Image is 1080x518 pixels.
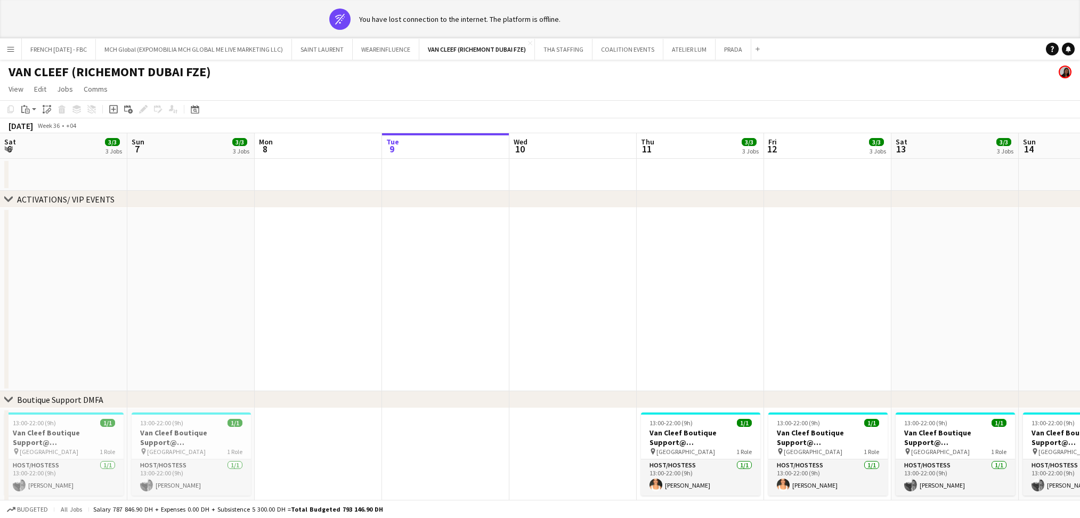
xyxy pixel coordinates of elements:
div: 3 Jobs [742,147,759,155]
span: Budgeted [17,506,48,513]
span: 1 Role [100,448,115,456]
app-job-card: 13:00-22:00 (9h)1/1Van Cleef Boutique Support@ [GEOGRAPHIC_DATA] [GEOGRAPHIC_DATA]1 RoleHost/Host... [132,412,251,496]
span: Edit [34,84,46,94]
app-card-role: Host/Hostess1/113:00-22:00 (9h)[PERSON_NAME] [4,459,124,496]
div: +04 [66,122,76,129]
span: 13:00-22:00 (9h) [13,419,56,427]
span: 3/3 [996,138,1011,146]
h3: Van Cleef Boutique Support@ [GEOGRAPHIC_DATA] [768,428,888,447]
span: [GEOGRAPHIC_DATA] [20,448,78,456]
span: 8 [257,143,273,155]
span: 1 Role [227,448,242,456]
span: 1/1 [100,419,115,427]
button: VAN CLEEF (RICHEMONT DUBAI FZE) [419,39,535,60]
span: 12 [767,143,777,155]
span: Wed [514,137,527,147]
div: Salary 787 846.90 DH + Expenses 0.00 DH + Subsistence 5 300.00 DH = [93,505,383,513]
h3: Van Cleef Boutique Support@ [GEOGRAPHIC_DATA] [896,428,1015,447]
span: Jobs [57,84,73,94]
button: ATELIER LUM [663,39,716,60]
app-card-role: Host/Hostess1/113:00-22:00 (9h)[PERSON_NAME] [132,459,251,496]
a: Jobs [53,82,77,96]
div: 3 Jobs [233,147,249,155]
span: [GEOGRAPHIC_DATA] [147,448,206,456]
div: 3 Jobs [870,147,886,155]
app-card-role: Host/Hostess1/113:00-22:00 (9h)[PERSON_NAME] [641,459,760,496]
span: 1 Role [864,448,879,456]
span: 6 [3,143,16,155]
app-job-card: 13:00-22:00 (9h)1/1Van Cleef Boutique Support@ [GEOGRAPHIC_DATA] [GEOGRAPHIC_DATA]1 RoleHost/Host... [4,412,124,496]
span: Week 36 [35,122,62,129]
span: 1/1 [864,419,879,427]
div: ACTIVATIONS/ VIP EVENTS [17,194,115,205]
span: All jobs [59,505,84,513]
span: View [9,84,23,94]
span: 13:00-22:00 (9h) [904,419,947,427]
button: THA STAFFING [535,39,592,60]
a: View [4,82,28,96]
span: 9 [385,143,399,155]
span: 3/3 [869,138,884,146]
app-user-avatar: Sara Mendhao [1059,66,1071,78]
button: PRADA [716,39,751,60]
button: WEAREINFLUENCE [353,39,419,60]
app-job-card: 13:00-22:00 (9h)1/1Van Cleef Boutique Support@ [GEOGRAPHIC_DATA] [GEOGRAPHIC_DATA]1 RoleHost/Host... [896,412,1015,496]
span: Comms [84,84,108,94]
span: Mon [259,137,273,147]
span: Thu [641,137,654,147]
div: [DATE] [9,120,33,131]
span: 1/1 [992,419,1006,427]
span: 1 Role [991,448,1006,456]
span: 1 Role [736,448,752,456]
span: 10 [512,143,527,155]
span: 3/3 [105,138,120,146]
span: 1/1 [737,419,752,427]
span: [GEOGRAPHIC_DATA] [656,448,715,456]
span: [GEOGRAPHIC_DATA] [911,448,970,456]
div: Boutique Support DMFA [17,394,103,405]
button: COALITION EVENTS [592,39,663,60]
h3: Van Cleef Boutique Support@ [GEOGRAPHIC_DATA] [4,428,124,447]
span: 7 [130,143,144,155]
h3: Van Cleef Boutique Support@ [GEOGRAPHIC_DATA] [641,428,760,447]
span: Total Budgeted 793 146.90 DH [291,505,383,513]
span: 3/3 [742,138,757,146]
app-job-card: 13:00-22:00 (9h)1/1Van Cleef Boutique Support@ [GEOGRAPHIC_DATA] [GEOGRAPHIC_DATA]1 RoleHost/Host... [641,412,760,496]
span: 13:00-22:00 (9h) [1032,419,1075,427]
h1: VAN CLEEF (RICHEMONT DUBAI FZE) [9,64,211,80]
app-card-role: Host/Hostess1/113:00-22:00 (9h)[PERSON_NAME] [896,459,1015,496]
span: 3/3 [232,138,247,146]
div: You have lost connection to the internet. The platform is offline. [359,14,561,24]
span: 13 [894,143,907,155]
span: 13:00-22:00 (9h) [140,419,183,427]
div: 3 Jobs [105,147,122,155]
app-card-role: Host/Hostess1/113:00-22:00 (9h)[PERSON_NAME] [768,459,888,496]
a: Edit [30,82,51,96]
span: Sat [896,137,907,147]
button: Budgeted [5,504,50,515]
button: MCH Global (EXPOMOBILIA MCH GLOBAL ME LIVE MARKETING LLC) [96,39,292,60]
a: Comms [79,82,112,96]
span: [GEOGRAPHIC_DATA] [784,448,842,456]
span: 11 [639,143,654,155]
span: 13:00-22:00 (9h) [777,419,820,427]
button: FRENCH [DATE] - FBC [22,39,96,60]
span: Fri [768,137,777,147]
span: Tue [386,137,399,147]
span: Sun [1023,137,1036,147]
span: Sat [4,137,16,147]
button: SAINT LAURENT [292,39,353,60]
span: Sun [132,137,144,147]
span: 13:00-22:00 (9h) [649,419,693,427]
h3: Van Cleef Boutique Support@ [GEOGRAPHIC_DATA] [132,428,251,447]
div: 3 Jobs [997,147,1013,155]
span: 14 [1021,143,1036,155]
span: 1/1 [228,419,242,427]
app-job-card: 13:00-22:00 (9h)1/1Van Cleef Boutique Support@ [GEOGRAPHIC_DATA] [GEOGRAPHIC_DATA]1 RoleHost/Host... [768,412,888,496]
